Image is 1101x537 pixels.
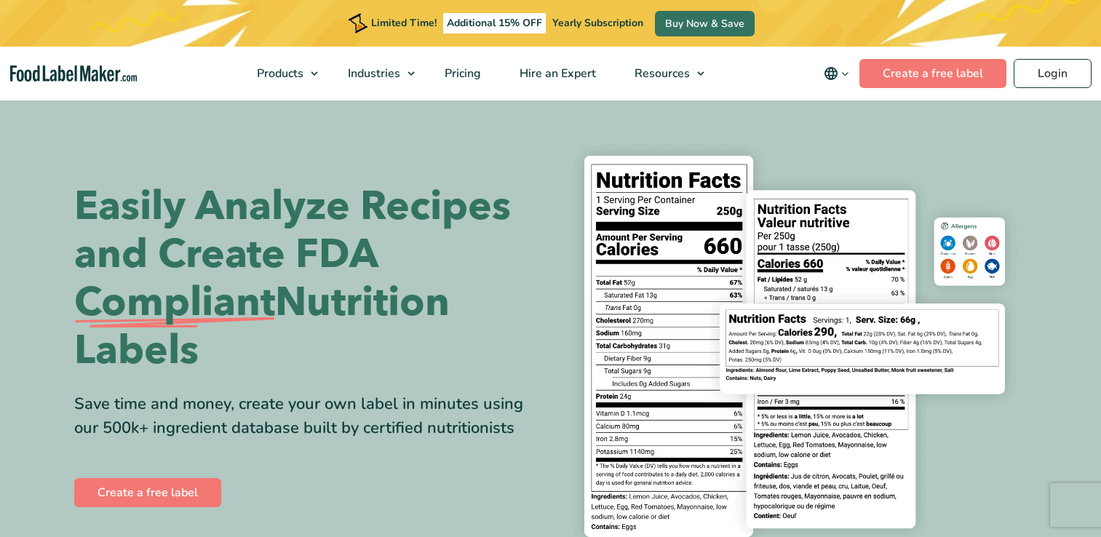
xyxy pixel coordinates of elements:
span: Yearly Subscription [552,16,643,30]
span: Hire an Expert [515,65,597,81]
h1: Easily Analyze Recipes and Create FDA Nutrition Labels [74,183,540,375]
a: Hire an Expert [501,47,612,100]
a: Pricing [426,47,497,100]
span: Additional 15% OFF [443,13,546,33]
a: Resources [616,47,712,100]
a: Login [1014,59,1092,88]
span: Products [253,65,305,81]
div: Save time and money, create your own label in minutes using our 500k+ ingredient database built b... [74,392,540,440]
a: Create a free label [859,59,1006,88]
a: Products [238,47,325,100]
span: Industries [343,65,402,81]
span: Limited Time! [371,16,437,30]
span: Compliant [74,279,275,327]
a: Industries [329,47,422,100]
span: Resources [630,65,691,81]
a: Buy Now & Save [655,11,755,36]
a: Create a free label [74,478,221,507]
span: Pricing [440,65,482,81]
